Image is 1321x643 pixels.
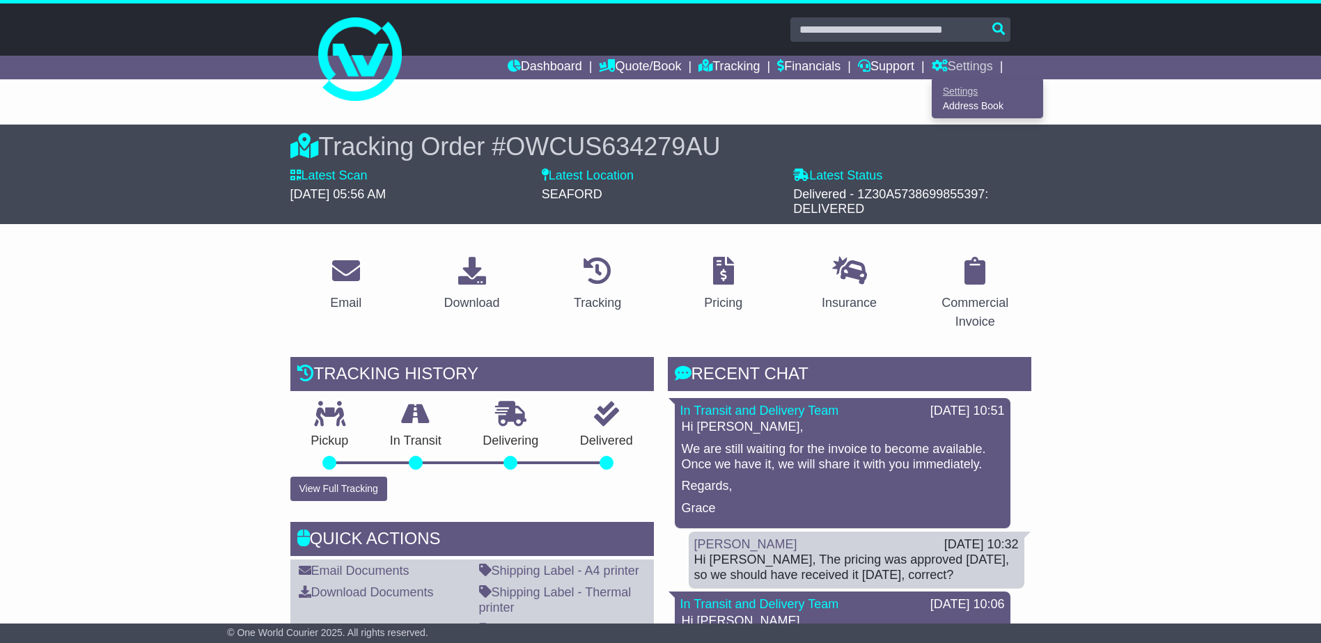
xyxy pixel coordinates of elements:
[682,442,1003,472] p: We are still waiting for the invoice to become available. Once we have it, we will share it with ...
[932,79,1043,118] div: Quote/Book
[694,553,1019,582] div: Hi [PERSON_NAME], The pricing was approved [DATE], so we should have received it [DATE], correct?
[444,294,499,312] div: Download
[928,294,1022,331] div: Commercial Invoice
[858,56,914,79] a: Support
[944,537,1019,553] div: [DATE] 10:32
[682,614,1003,629] p: Hi [PERSON_NAME],
[321,252,370,317] a: Email
[777,56,841,79] a: Financials
[506,132,720,161] span: OWCUS634279AU
[599,56,681,79] a: Quote/Book
[299,564,409,578] a: Email Documents
[290,434,370,449] p: Pickup
[290,132,1031,161] div: Tracking Order #
[227,627,428,638] span: © One World Courier 2025. All rights reserved.
[932,99,1042,114] a: Address Book
[682,420,1003,435] p: Hi [PERSON_NAME],
[930,597,1005,612] div: [DATE] 10:06
[479,623,615,637] a: Original Address Label
[930,404,1005,419] div: [DATE] 10:51
[479,585,632,614] a: Shipping Label - Thermal printer
[462,434,560,449] p: Delivering
[680,597,839,611] a: In Transit and Delivery Team
[682,479,1003,494] p: Regards,
[290,522,654,559] div: Quick Actions
[542,187,602,201] span: SEAFORD
[704,294,742,312] div: Pricing
[793,187,988,216] span: Delivered - 1Z30A5738699855397: DELIVERED
[698,56,760,79] a: Tracking
[682,501,1003,516] p: Grace
[290,168,368,184] label: Latest Scan
[299,585,434,599] a: Download Documents
[290,477,387,501] button: View Full Tracking
[559,434,654,449] p: Delivered
[932,84,1042,99] a: Settings
[813,252,886,317] a: Insurance
[932,56,993,79] a: Settings
[574,294,621,312] div: Tracking
[290,357,654,395] div: Tracking history
[479,564,639,578] a: Shipping Label - A4 printer
[290,187,386,201] span: [DATE] 05:56 AM
[919,252,1031,336] a: Commercial Invoice
[793,168,882,184] label: Latest Status
[542,168,634,184] label: Latest Location
[695,252,751,317] a: Pricing
[668,357,1031,395] div: RECENT CHAT
[822,294,877,312] div: Insurance
[565,252,630,317] a: Tracking
[694,537,797,551] a: [PERSON_NAME]
[435,252,508,317] a: Download
[369,434,462,449] p: In Transit
[330,294,361,312] div: Email
[680,404,839,418] a: In Transit and Delivery Team
[508,56,582,79] a: Dashboard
